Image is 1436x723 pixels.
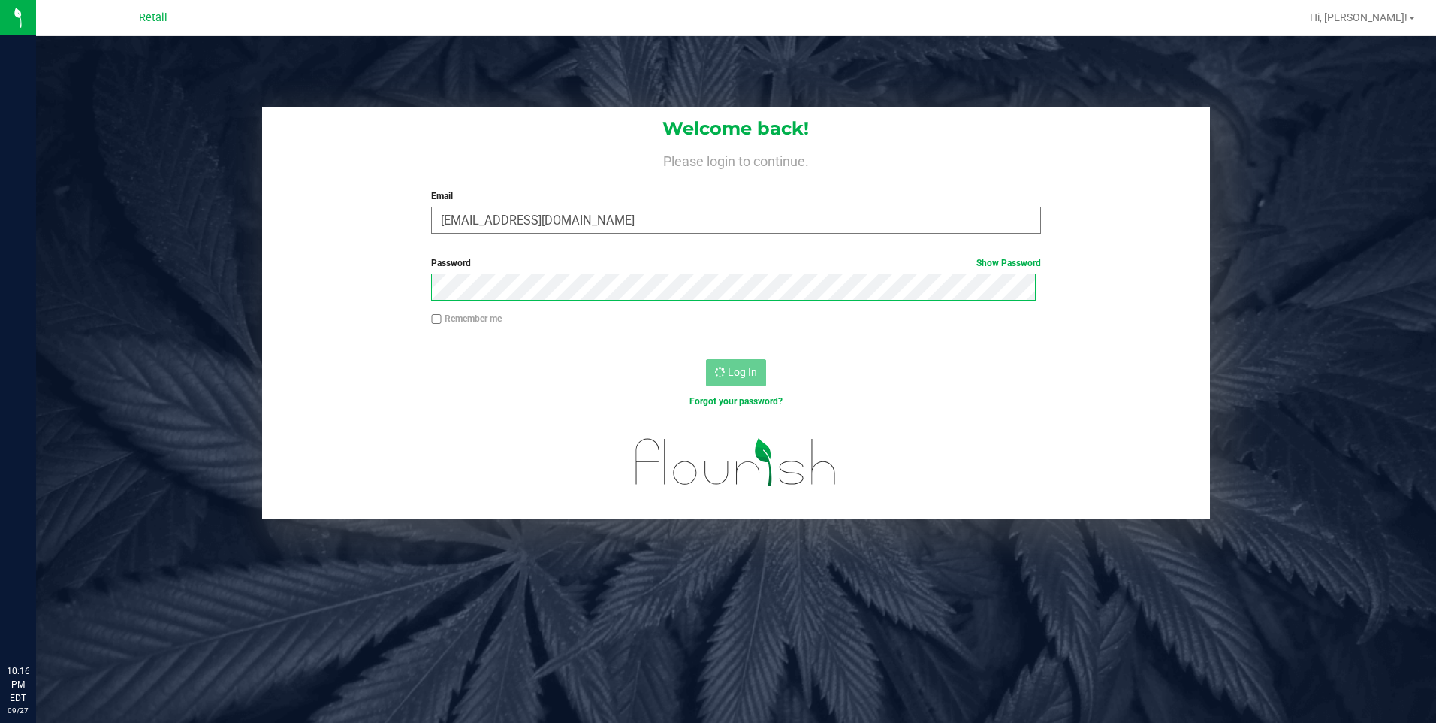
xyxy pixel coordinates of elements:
[431,312,502,325] label: Remember me
[431,189,1041,203] label: Email
[689,396,783,407] a: Forgot your password?
[262,119,1211,138] h1: Welcome back!
[706,359,766,386] button: Log In
[617,424,855,501] img: flourish_logo.svg
[976,258,1041,268] a: Show Password
[728,366,757,378] span: Log In
[431,314,442,325] input: Remember me
[7,705,29,716] p: 09/27
[431,258,471,268] span: Password
[262,150,1211,168] h4: Please login to continue.
[139,11,167,24] span: Retail
[7,664,29,705] p: 10:16 PM EDT
[1310,11,1407,23] span: Hi, [PERSON_NAME]!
